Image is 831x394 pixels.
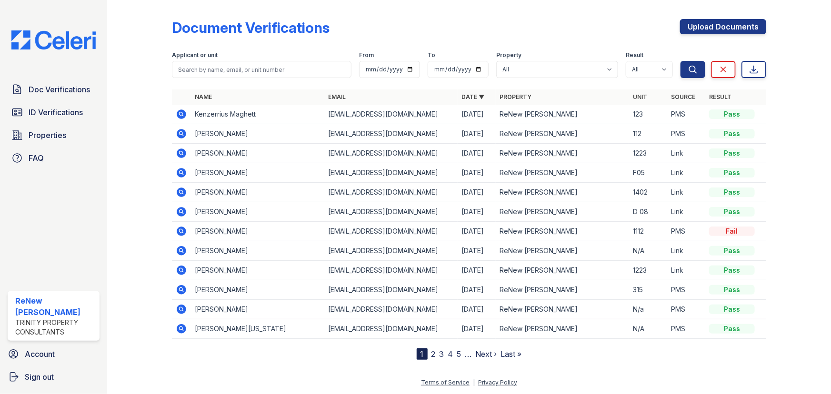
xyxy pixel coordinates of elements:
[25,348,55,360] span: Account
[324,280,458,300] td: [EMAIL_ADDRESS][DOMAIN_NAME]
[25,371,54,383] span: Sign out
[496,144,629,163] td: ReNew [PERSON_NAME]
[496,280,629,300] td: ReNew [PERSON_NAME]
[667,202,705,222] td: Link
[191,261,324,280] td: [PERSON_NAME]
[417,348,428,360] div: 1
[629,241,667,261] td: N/A
[496,300,629,319] td: ReNew [PERSON_NAME]
[191,300,324,319] td: [PERSON_NAME]
[29,84,90,95] span: Doc Verifications
[496,319,629,339] td: ReNew [PERSON_NAME]
[629,124,667,144] td: 112
[191,222,324,241] td: [PERSON_NAME]
[191,202,324,222] td: [PERSON_NAME]
[324,319,458,339] td: [EMAIL_ADDRESS][DOMAIN_NAME]
[458,319,496,339] td: [DATE]
[458,183,496,202] td: [DATE]
[709,168,755,177] div: Pass
[667,261,705,280] td: Link
[667,319,705,339] td: PMS
[709,285,755,295] div: Pass
[421,379,470,386] a: Terms of Service
[324,300,458,319] td: [EMAIL_ADDRESS][DOMAIN_NAME]
[191,319,324,339] td: [PERSON_NAME][US_STATE]
[428,51,435,59] label: To
[29,107,83,118] span: ID Verifications
[191,280,324,300] td: [PERSON_NAME]
[8,126,100,145] a: Properties
[4,30,103,49] img: CE_Logo_Blue-a8612792a0a2168367f1c8372b55b34899dd931a85d93a1a3d3e32e68fde9ad4.png
[709,187,755,197] div: Pass
[667,183,705,202] td: Link
[324,124,458,144] td: [EMAIL_ADDRESS][DOMAIN_NAME]
[629,163,667,183] td: F05
[191,144,324,163] td: [PERSON_NAME]
[496,105,629,124] td: ReNew [PERSON_NAME]
[4,345,103,364] a: Account
[191,124,324,144] td: [PERSON_NAME]
[496,241,629,261] td: ReNew [PERSON_NAME]
[172,19,330,36] div: Document Verifications
[496,163,629,183] td: ReNew [PERSON_NAME]
[667,144,705,163] td: Link
[667,241,705,261] td: Link
[448,349,453,359] a: 4
[8,103,100,122] a: ID Verifications
[667,124,705,144] td: PMS
[629,300,667,319] td: N/a
[667,163,705,183] td: Link
[500,93,531,100] a: Property
[709,207,755,217] div: Pass
[458,202,496,222] td: [DATE]
[458,222,496,241] td: [DATE]
[629,105,667,124] td: 123
[476,349,497,359] a: Next ›
[496,124,629,144] td: ReNew [PERSON_NAME]
[324,183,458,202] td: [EMAIL_ADDRESS][DOMAIN_NAME]
[709,227,755,236] div: Fail
[478,379,517,386] a: Privacy Policy
[324,105,458,124] td: [EMAIL_ADDRESS][DOMAIN_NAME]
[709,324,755,334] div: Pass
[29,129,66,141] span: Properties
[457,349,461,359] a: 5
[191,105,324,124] td: Kenzerrius Maghett
[15,295,96,318] div: ReNew [PERSON_NAME]
[709,305,755,314] div: Pass
[458,144,496,163] td: [DATE]
[709,129,755,138] div: Pass
[709,109,755,119] div: Pass
[626,51,643,59] label: Result
[458,105,496,124] td: [DATE]
[359,51,374,59] label: From
[667,300,705,319] td: PMS
[172,61,351,78] input: Search by name, email, or unit number
[465,348,472,360] span: …
[709,246,755,256] div: Pass
[4,367,103,386] a: Sign out
[496,222,629,241] td: ReNew [PERSON_NAME]
[324,261,458,280] td: [EMAIL_ADDRESS][DOMAIN_NAME]
[172,51,218,59] label: Applicant or unit
[328,93,346,100] a: Email
[709,148,755,158] div: Pass
[671,93,695,100] a: Source
[667,105,705,124] td: PMS
[29,152,44,164] span: FAQ
[629,280,667,300] td: 315
[458,124,496,144] td: [DATE]
[191,241,324,261] td: [PERSON_NAME]
[440,349,444,359] a: 3
[496,183,629,202] td: ReNew [PERSON_NAME]
[709,93,731,100] a: Result
[629,319,667,339] td: N/A
[709,266,755,275] div: Pass
[501,349,522,359] a: Last »
[629,202,667,222] td: D 08
[324,202,458,222] td: [EMAIL_ADDRESS][DOMAIN_NAME]
[496,261,629,280] td: ReNew [PERSON_NAME]
[633,93,647,100] a: Unit
[458,300,496,319] td: [DATE]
